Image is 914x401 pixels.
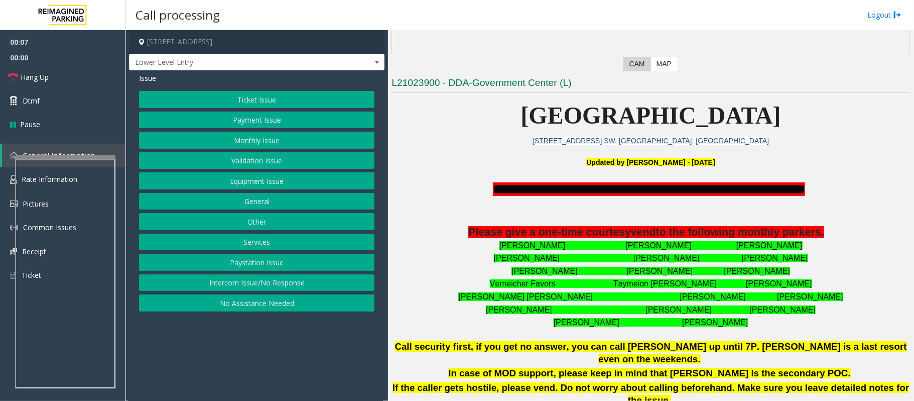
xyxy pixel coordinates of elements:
button: Equipment Issue [139,172,374,189]
span: Pause [20,119,40,130]
span: [GEOGRAPHIC_DATA] [521,102,781,129]
span: vend [631,226,656,238]
span: Call security first, if you get no answer, you can call [PERSON_NAME] up until 7P. [PERSON_NAME] ... [395,341,907,364]
label: CAM [623,57,651,71]
b: In case of MOD support, please keep in mind that [PERSON_NAME] is the secondary POC. [448,368,850,378]
font: [PERSON_NAME] [PERSON_NAME] [554,318,748,327]
img: 'icon' [10,175,17,184]
button: General [139,193,374,210]
button: Payment Issue [139,112,374,129]
span: Issue [139,73,156,83]
a: Logout [867,10,901,20]
h4: [STREET_ADDRESS] [129,30,384,54]
span: Please give a one-time courtesy [468,226,631,238]
h3: L21023900 - DDA-Government Center (L) [391,76,910,93]
font: Updated by [PERSON_NAME] - [DATE] [586,158,715,166]
span: to the following monthly parkers. [656,226,824,238]
img: 'icon' [10,201,18,207]
span: Dtmf [23,95,40,106]
a: [STREET_ADDRESS] SW. [GEOGRAPHIC_DATA], [GEOGRAPHIC_DATA] [533,137,769,145]
button: Monthly Issue [139,132,374,149]
label: Map [650,57,678,71]
font: [PERSON_NAME] [PERSON_NAME] [PERSON_NAME] [494,254,808,262]
img: 'icon' [10,152,18,159]
button: Services [139,234,374,251]
font: [PERSON_NAME] [PERSON_NAME] [PERSON_NAME] [511,267,790,275]
span: Lower Level Entry [129,54,333,70]
font: [PERSON_NAME] [PERSON_NAME] [PERSON_NAME] [499,241,803,250]
button: Ticket Issue [139,91,374,108]
font: [PERSON_NAME] [PERSON_NAME] [PERSON_NAME] [486,306,816,314]
span: General Information [23,151,95,160]
font: Verneicher Favors Taymeion [PERSON_NAME] [PERSON_NAME] [490,279,812,288]
img: logout [893,10,901,20]
h3: Call processing [130,3,225,27]
font: [PERSON_NAME] [PERSON_NAME] [PERSON_NAME] [PERSON_NAME] [458,292,843,301]
button: No Assistance Needed [139,294,374,312]
span: Hang Up [21,72,49,82]
button: Paystation Issue [139,254,374,271]
img: 'icon' [10,271,17,280]
button: Validation Issue [139,152,374,169]
a: General Information [2,144,125,167]
img: 'icon' [10,248,17,255]
button: Intercom Issue/No Response [139,274,374,291]
button: Other [139,213,374,230]
img: 'icon' [10,224,18,232]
